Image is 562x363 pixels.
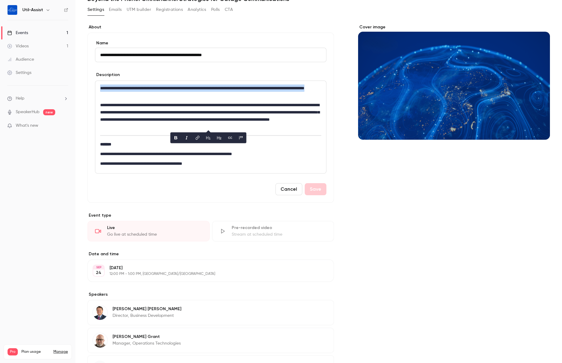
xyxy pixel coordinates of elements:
[87,291,334,298] label: Speakers
[87,212,334,218] p: Event type
[232,225,327,231] div: Pre-recorded video
[87,300,334,325] div: John McClean[PERSON_NAME] [PERSON_NAME]Director, Business Development
[113,306,181,312] p: [PERSON_NAME] [PERSON_NAME]
[16,123,38,129] span: What's new
[22,7,43,13] h6: Util-Assist
[43,109,55,115] span: new
[110,272,302,276] p: 12:00 PM - 1:00 PM, [GEOGRAPHIC_DATA]/[GEOGRAPHIC_DATA]
[110,265,302,271] p: [DATE]
[109,5,122,14] button: Emails
[87,328,334,353] div: Jeff Grant[PERSON_NAME] GrantManager, Operations Technologies
[113,334,181,340] p: [PERSON_NAME] Grant
[113,340,181,346] p: Manager, Operations Technologies
[232,231,327,237] div: Stream at scheduled time
[225,5,233,14] button: CTA
[7,30,28,36] div: Events
[188,5,206,14] button: Analytics
[358,24,550,140] section: Cover image
[7,70,31,76] div: Settings
[95,81,326,173] div: editor
[212,221,334,241] div: Pre-recorded videoStream at scheduled time
[93,333,107,348] img: Jeff Grant
[236,133,246,142] button: blockquote
[16,95,24,102] span: Help
[87,221,210,241] div: LiveGo live at scheduled time
[193,133,202,142] button: link
[358,24,550,30] label: Cover image
[93,305,107,320] img: John McClean
[127,5,151,14] button: UTM builder
[113,313,181,319] p: Director, Business Development
[21,349,50,354] span: Plan usage
[7,56,34,62] div: Audience
[211,5,220,14] button: Polls
[95,40,326,46] label: Name
[87,24,334,30] label: About
[107,231,202,237] div: Go live at scheduled time
[182,133,192,142] button: italic
[87,5,104,14] button: Settings
[8,348,18,355] span: Pro
[7,43,29,49] div: Videos
[16,109,40,115] a: SpeakerHub
[8,5,17,15] img: Util-Assist
[95,81,326,174] section: description
[95,72,120,78] label: Description
[53,349,68,354] a: Manage
[171,133,181,142] button: bold
[96,270,101,276] p: 24
[107,225,202,231] div: Live
[93,265,104,269] div: SEP
[87,251,334,257] label: Date and time
[7,95,68,102] li: help-dropdown-opener
[61,123,68,129] iframe: Noticeable Trigger
[275,183,302,195] button: Cancel
[156,5,183,14] button: Registrations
